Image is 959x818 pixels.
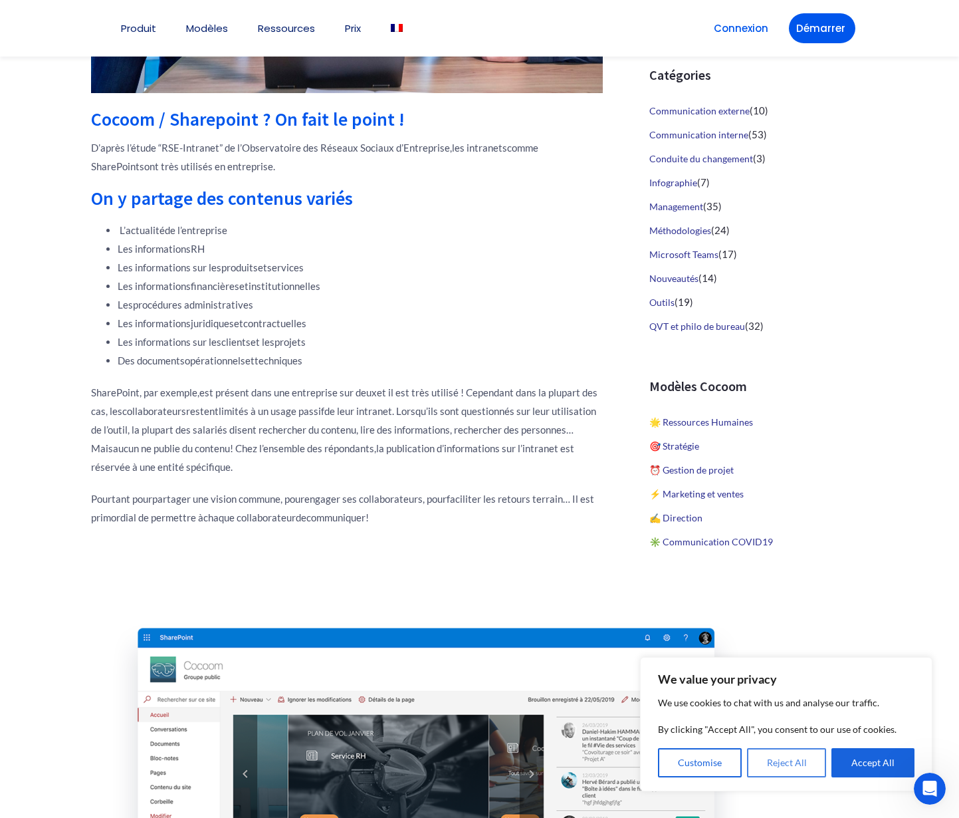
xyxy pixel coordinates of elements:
[113,442,230,454] strong: aucun ne publie du contenu
[152,493,280,505] strong: partager une vision commune
[186,23,228,33] a: Modèles
[649,171,869,195] li: (7)
[649,225,711,236] a: Méthodologies
[649,416,753,428] a: 🌟 Ressources Humaines
[649,291,869,315] li: (19)
[649,249,718,260] a: Microsoft Teams
[649,129,748,140] a: Communication interne
[118,258,603,277] li: Les informations sur les et
[649,488,744,499] a: ⚡️ Marketing et ventes
[118,351,603,370] li: Des documents et
[649,512,702,523] a: ✍️ Direction
[649,67,869,83] h3: Catégories
[255,354,302,366] strong: techniques
[747,748,827,777] button: Reject All
[118,314,603,333] li: Les informations et
[649,273,698,284] a: Nouveautés
[91,442,574,473] strong: la publication d’informations sur l’intranet est réservée à une entité spécifique.
[91,489,603,527] p: Pourtant pour , pour , pour … Il est primordial de permettre à de !
[118,221,603,239] li: de l’entreprise
[91,189,603,207] h2: On y partage des contenus variés
[221,261,258,273] strong: produits
[706,13,776,43] a: Connexion
[258,23,315,33] a: Ressources
[185,354,245,366] strong: opérationnels
[649,440,699,452] a: 🎯 Stratégie
[306,511,366,523] strong: communiquer
[243,317,306,329] strong: contractuelles
[649,219,869,243] li: (24)
[649,147,869,171] li: (3)
[649,536,773,547] a: ✳️ Communication COVID19
[219,405,324,417] strong: limités à un usage passif
[118,333,603,351] li: Les informations sur les et les
[649,201,703,212] a: Management
[91,386,140,398] strong: SharePoint
[831,748,914,777] button: Accept All
[649,464,734,476] a: ⏰ Gestion de projet
[452,142,507,154] strong: les intranets
[789,13,855,43] a: Démarrer
[91,138,603,176] p: D’après l’étude “RSE-Intranet” de l’Observatoire des Réseaux Sociaux d’Entreprise, comme SharePoint
[118,277,603,295] li: Les informations et
[345,23,361,33] a: Prix
[249,280,320,292] strong: institutionnelles
[304,493,423,505] strong: engager ses collaborateurs
[649,315,869,339] li: (32)
[122,405,186,417] strong: collaborateurs
[649,243,869,267] li: (17)
[649,105,750,116] a: Communication externe
[649,123,869,147] li: (53)
[658,722,914,738] p: By clicking "Accept All", you consent to our use of cookies.
[649,153,753,164] a: Conduite du changement
[267,261,304,273] strong: services
[120,224,165,236] strong: L’actualité
[274,336,306,348] strong: projets
[118,239,603,258] li: Les informations
[649,177,697,188] a: Infographie
[133,299,253,311] strong: procédures administratives
[649,195,869,219] li: (35)
[191,243,205,255] strong: RH
[121,23,156,33] a: Produit
[203,511,296,523] strong: chaque collaborateur
[391,24,403,32] img: Français
[140,160,275,172] strong: sont très utilisés en entreprise.
[649,267,869,291] li: (14)
[658,695,914,711] p: We use cookies to chat with us and analyse our traffic.
[649,99,869,123] li: (10)
[658,748,742,777] button: Customise
[914,773,946,805] iframe: Intercom live chat
[118,295,603,314] li: Les
[191,280,239,292] strong: financières
[447,493,563,505] strong: faciliter les retours terrain
[221,336,251,348] strong: clients
[649,378,869,394] h3: Modèles Cocoom
[91,110,603,128] h2: Cocoom / Sharepoint ? On fait le point !
[649,297,675,308] a: Outils
[649,321,745,332] a: QVT et philo de bureau
[658,671,914,687] p: We value your privacy
[91,383,603,476] p: , par exemple, et il est très utilisé ! Cependant dans la plupart des cas, les restent de leur in...
[191,317,234,329] strong: juridiques
[199,386,377,398] strong: est présent dans une entreprise sur deux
